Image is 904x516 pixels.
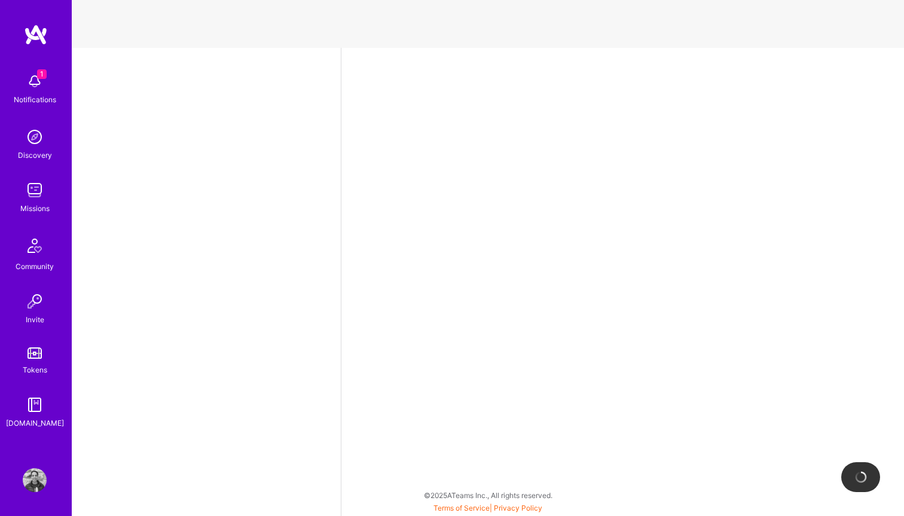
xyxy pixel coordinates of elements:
div: Tokens [23,364,47,376]
span: 1 [37,69,47,79]
span: | [433,503,542,512]
a: Terms of Service [433,503,490,512]
div: Community [16,260,54,273]
img: Community [20,231,49,260]
img: discovery [23,125,47,149]
div: Missions [20,202,50,215]
img: Invite [23,289,47,313]
a: User Avatar [20,468,50,492]
img: User Avatar [23,468,47,492]
div: Invite [26,313,44,326]
img: logo [24,24,48,45]
a: Privacy Policy [494,503,542,512]
img: loading [854,471,866,483]
div: Discovery [18,149,52,161]
div: © 2025 ATeams Inc., All rights reserved. [72,480,904,510]
div: Notifications [14,93,56,106]
div: [DOMAIN_NAME] [6,417,64,429]
img: tokens [28,347,42,359]
img: bell [23,69,47,93]
img: guide book [23,393,47,417]
img: teamwork [23,178,47,202]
